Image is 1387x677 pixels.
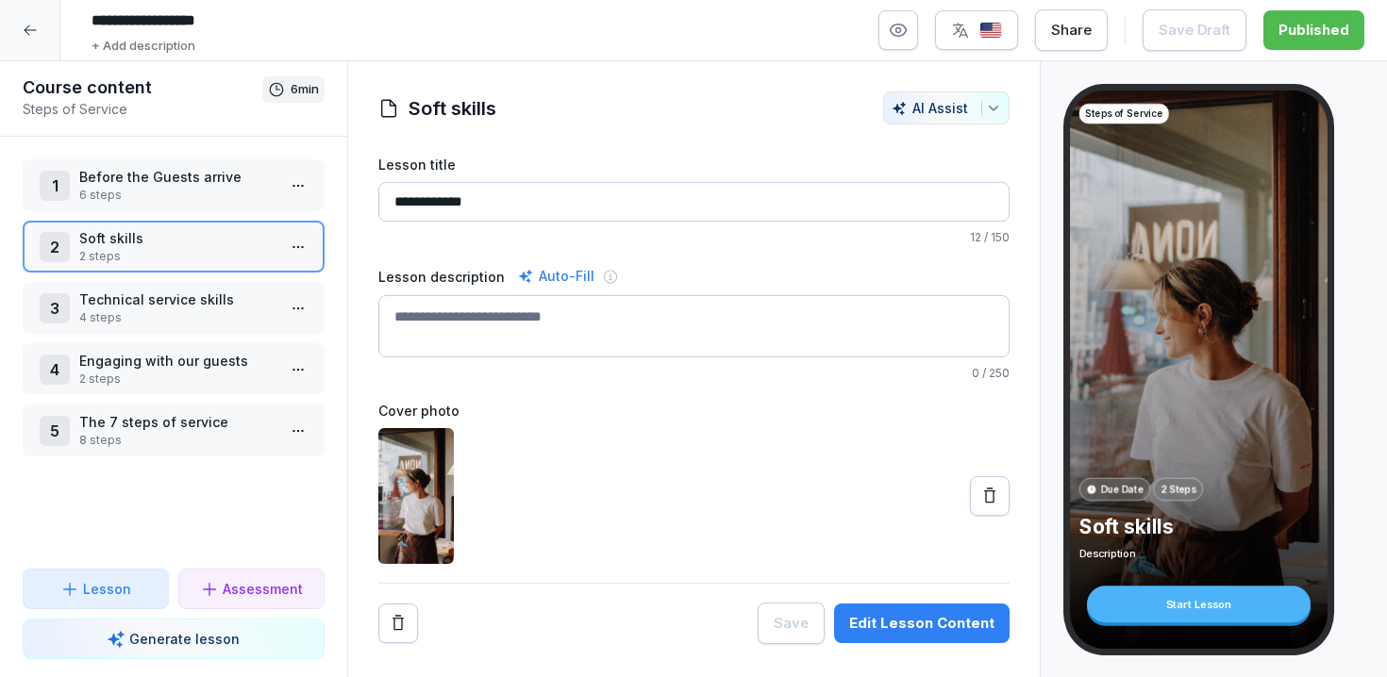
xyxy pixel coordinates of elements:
[79,351,276,371] p: Engaging with our guests
[1051,20,1092,41] div: Share
[758,603,825,644] button: Save
[23,343,325,395] div: 4Engaging with our guests2 steps
[79,248,276,265] p: 2 steps
[883,91,1010,124] button: AI Assist
[1143,9,1246,51] button: Save Draft
[23,76,262,99] h1: Course content
[79,309,276,326] p: 4 steps
[129,629,240,649] p: Generate lesson
[23,282,325,334] div: 3Technical service skills4 steps
[1160,483,1195,497] p: 2 Steps
[849,613,994,634] div: Edit Lesson Content
[409,94,496,123] h1: Soft skills
[40,355,70,385] div: 4
[291,80,319,99] p: 6 min
[79,167,276,187] p: Before the Guests arrive
[1278,20,1349,41] div: Published
[23,619,325,659] button: Generate lesson
[378,365,1010,382] p: / 250
[40,232,70,262] div: 2
[40,416,70,446] div: 5
[892,100,1001,116] div: AI Assist
[1263,10,1364,50] button: Published
[23,221,325,272] div: 2Soft skills2 steps
[223,579,303,599] p: Assessment
[979,22,1002,40] img: us.svg
[79,228,276,248] p: Soft skills
[1084,107,1162,121] p: Steps of Service
[23,99,262,119] p: Steps of Service
[40,171,70,201] div: 1
[774,613,809,634] div: Save
[970,230,981,244] span: 12
[378,267,505,287] label: Lesson description
[834,603,1010,643] button: Edit Lesson Content
[23,405,325,456] div: 5The 7 steps of service8 steps
[79,371,276,388] p: 2 steps
[79,187,276,204] p: 6 steps
[378,229,1010,246] p: / 150
[79,289,276,309] p: Technical service skills
[972,366,979,380] span: 0
[378,603,418,643] button: Remove
[1035,9,1108,51] button: Share
[1159,20,1230,41] div: Save Draft
[92,37,195,56] p: + Add description
[378,155,1010,174] label: Lesson title
[1078,547,1318,561] p: Description
[79,412,276,432] p: The 7 steps of service
[83,579,131,599] p: Lesson
[79,432,276,449] p: 8 steps
[40,293,70,323] div: 3
[178,569,325,609] button: Assessment
[23,159,325,211] div: 1Before the Guests arrive6 steps
[378,428,454,564] img: edikf8czlx8ucy57km963o9v.png
[1078,514,1318,538] p: Soft skills
[1100,483,1143,497] p: Due Date
[23,569,169,609] button: Lesson
[378,401,1010,421] label: Cover photo
[514,265,598,288] div: Auto-Fill
[1087,586,1311,622] div: Start Lesson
